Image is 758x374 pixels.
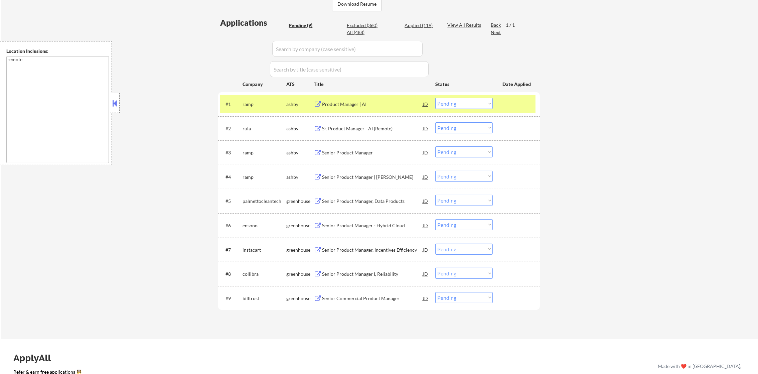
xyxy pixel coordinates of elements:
[243,81,286,88] div: Company
[422,268,429,280] div: JD
[272,41,423,57] input: Search by company (case sensitive)
[491,22,501,28] div: Back
[422,195,429,207] div: JD
[286,198,314,205] div: greenhouse
[243,101,286,108] div: ramp
[225,198,237,205] div: #5
[347,22,380,29] div: Excluded (360)
[225,295,237,302] div: #9
[225,101,237,108] div: #1
[491,29,501,36] div: Next
[286,125,314,132] div: ashby
[243,247,286,253] div: instacart
[243,125,286,132] div: rula
[405,22,438,29] div: Applied (119)
[322,222,423,229] div: Senior Product Manager - Hybrid Cloud
[447,22,483,28] div: View All Results
[13,352,58,364] div: ApplyAll
[286,222,314,229] div: greenhouse
[270,61,429,77] input: Search by title (case sensitive)
[422,98,429,110] div: JD
[502,81,532,88] div: Date Applied
[314,81,429,88] div: Title
[322,295,423,302] div: Senior Commercial Product Manager
[289,22,322,29] div: Pending (9)
[225,247,237,253] div: #7
[322,174,423,180] div: Senior Product Manager | [PERSON_NAME]
[286,149,314,156] div: ashby
[322,247,423,253] div: Senior Product Manager, Incentives Efficiency
[506,22,521,28] div: 1 / 1
[422,146,429,158] div: JD
[322,125,423,132] div: Sr. Product Manager - AI (Remote)
[422,171,429,183] div: JD
[243,198,286,205] div: palmettocleantech
[286,271,314,277] div: greenhouse
[220,19,286,27] div: Applications
[322,149,423,156] div: Senior Product Manager
[225,149,237,156] div: #3
[422,122,429,134] div: JD
[225,174,237,180] div: #4
[322,198,423,205] div: Senior Product Manager, Data Products
[243,222,286,229] div: ensono
[225,125,237,132] div: #2
[286,295,314,302] div: greenhouse
[243,295,286,302] div: billtrust
[322,271,423,277] div: Senior Product Manager I, Reliability
[225,222,237,229] div: #6
[225,271,237,277] div: #8
[347,29,380,36] div: All (488)
[243,174,286,180] div: ramp
[243,149,286,156] div: ramp
[322,101,423,108] div: Product Manager | AI
[243,271,286,277] div: collibra
[286,174,314,180] div: ashby
[286,81,314,88] div: ATS
[435,78,493,90] div: Status
[286,247,314,253] div: greenhouse
[422,292,429,304] div: JD
[286,101,314,108] div: ashby
[422,244,429,256] div: JD
[6,48,109,54] div: Location Inclusions:
[422,219,429,231] div: JD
